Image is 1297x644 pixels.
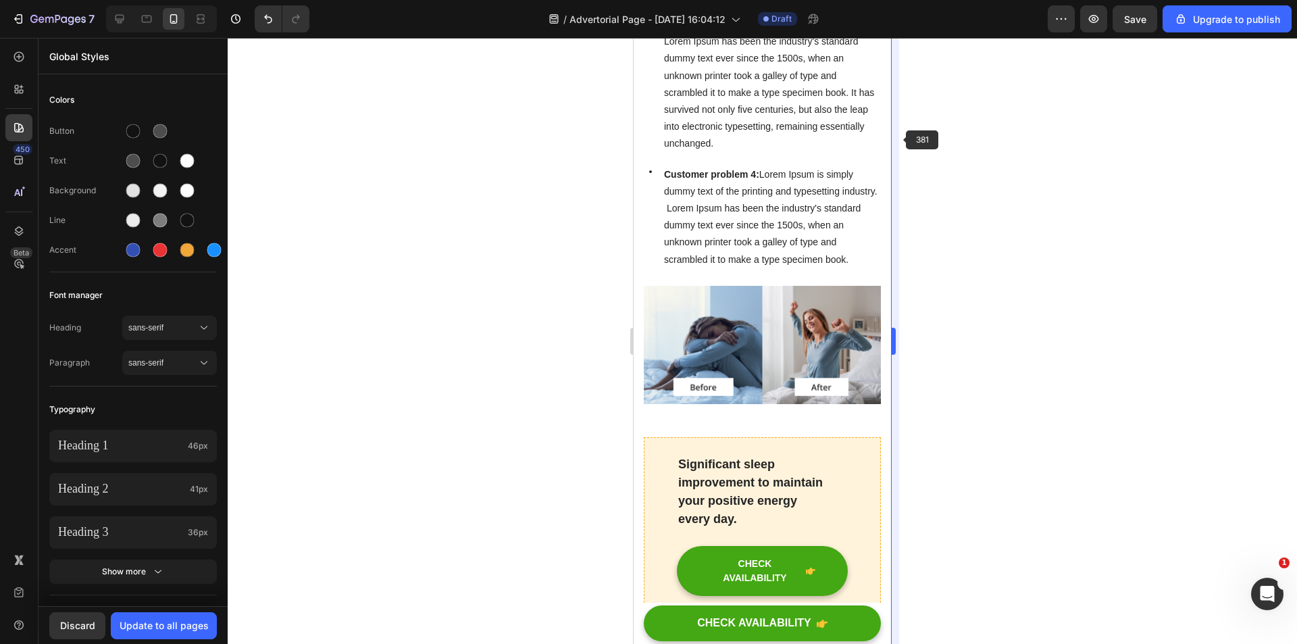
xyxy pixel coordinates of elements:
div: Upgrade to publish [1174,12,1280,26]
div: Accent [49,244,122,256]
button: Show more [49,560,217,584]
button: sans-serif [122,351,217,375]
span: 41px [190,483,208,495]
button: Upgrade to publish [1163,5,1292,32]
button: Update to all pages [111,612,217,639]
p: Heading 3 [58,524,182,540]
span: 46px [188,440,208,452]
div: CHECK AVAILABILITY [76,519,167,547]
button: 7 [5,5,101,32]
span: Draft [771,13,792,25]
div: CHECK AVAILABILITY [63,578,178,593]
span: 381 [906,130,938,149]
iframe: Intercom live chat [1251,578,1283,610]
div: Beta [10,247,32,258]
button: sans-serif [122,316,217,340]
p: Significant sleep improvement to maintain your positive energy every day. [45,418,213,491]
p: Heading 2 [58,481,184,497]
p: Heading 1 [58,438,182,453]
span: 1 [1279,558,1290,568]
span: sans-serif [128,357,197,369]
span: Paragraph [49,357,122,369]
button: Discard [49,612,105,639]
span: Lorem Ipsum is simply dummy text of the printing and typesetting industry. Lorem Ipsum has been t... [30,131,244,227]
span: / [563,12,567,26]
strong: Customer problem 4: [30,131,126,142]
div: Line [49,214,122,226]
p: 7 [88,11,95,27]
div: Discard [60,618,95,633]
span: 36px [188,526,208,539]
div: Update to all pages [120,618,209,633]
div: Show more [102,565,165,578]
button: Save [1113,5,1157,32]
div: Undo/Redo [255,5,309,32]
span: Colors [49,92,74,108]
img: Alt Image [10,248,247,368]
p: Global Styles [49,49,217,64]
div: Text [49,155,122,167]
button: CHECK AVAILABILITY [10,568,247,603]
iframe: Design area [634,38,891,644]
button: CHECK AVAILABILITY [43,508,214,558]
div: Button [49,125,122,137]
span: Heading [49,322,122,334]
span: Save [1124,14,1146,25]
span: Advertorial Page - [DATE] 16:04:12 [569,12,726,26]
div: Background [49,184,122,197]
span: Font manager [49,287,103,303]
div: 450 [13,144,32,155]
span: sans-serif [128,322,197,334]
span: Typography [49,401,95,418]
